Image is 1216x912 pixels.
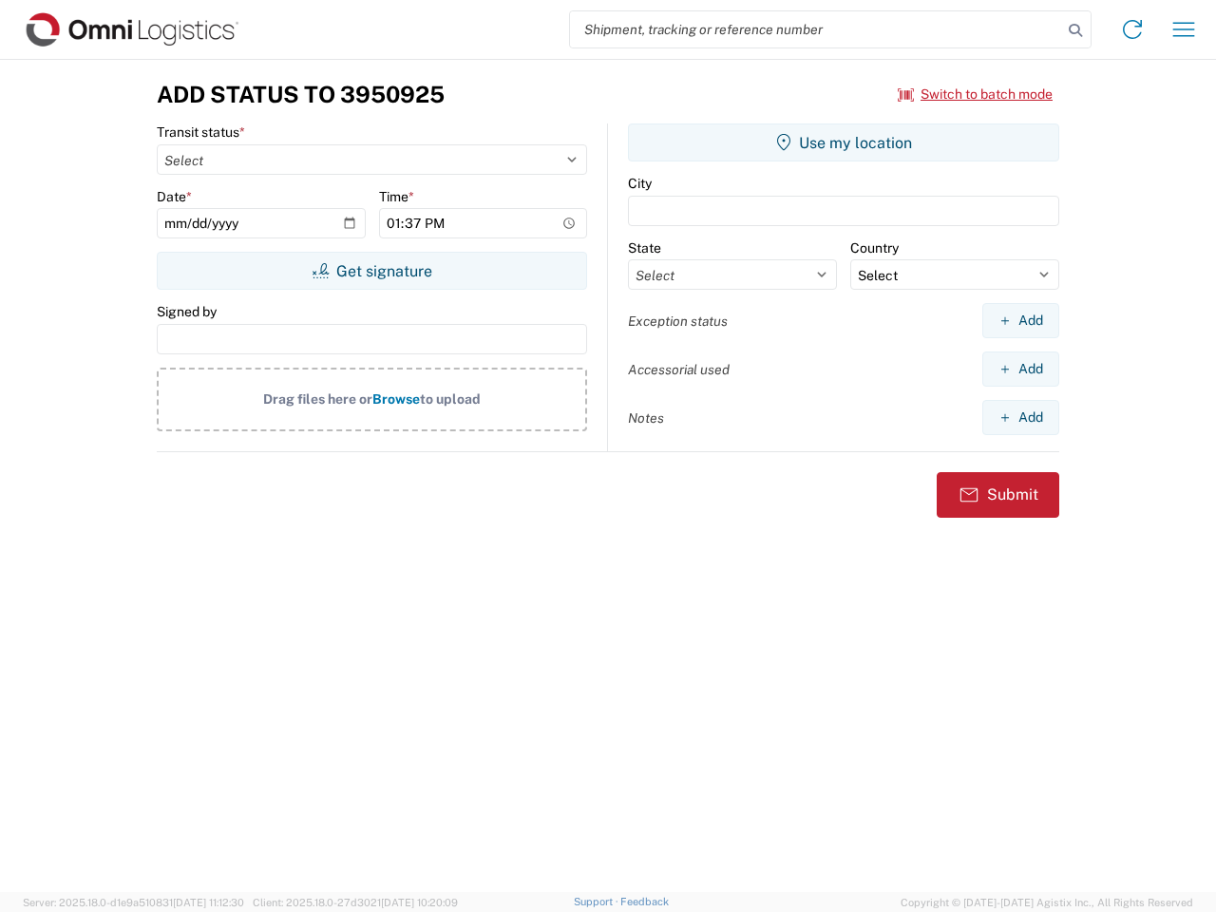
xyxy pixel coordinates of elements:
[620,896,669,907] a: Feedback
[157,81,445,108] h3: Add Status to 3950925
[23,897,244,908] span: Server: 2025.18.0-d1e9a510831
[157,123,245,141] label: Transit status
[253,897,458,908] span: Client: 2025.18.0-27d3021
[850,239,899,256] label: Country
[157,252,587,290] button: Get signature
[574,896,621,907] a: Support
[628,239,661,256] label: State
[628,313,728,330] label: Exception status
[381,897,458,908] span: [DATE] 10:20:09
[628,175,652,192] label: City
[898,79,1053,110] button: Switch to batch mode
[628,409,664,427] label: Notes
[901,894,1193,911] span: Copyright © [DATE]-[DATE] Agistix Inc., All Rights Reserved
[173,897,244,908] span: [DATE] 11:12:30
[570,11,1062,47] input: Shipment, tracking or reference number
[157,188,192,205] label: Date
[372,391,420,407] span: Browse
[263,391,372,407] span: Drag files here or
[379,188,414,205] label: Time
[628,123,1059,161] button: Use my location
[937,472,1059,518] button: Submit
[982,400,1059,435] button: Add
[420,391,481,407] span: to upload
[157,303,217,320] label: Signed by
[628,361,730,378] label: Accessorial used
[982,351,1059,387] button: Add
[982,303,1059,338] button: Add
